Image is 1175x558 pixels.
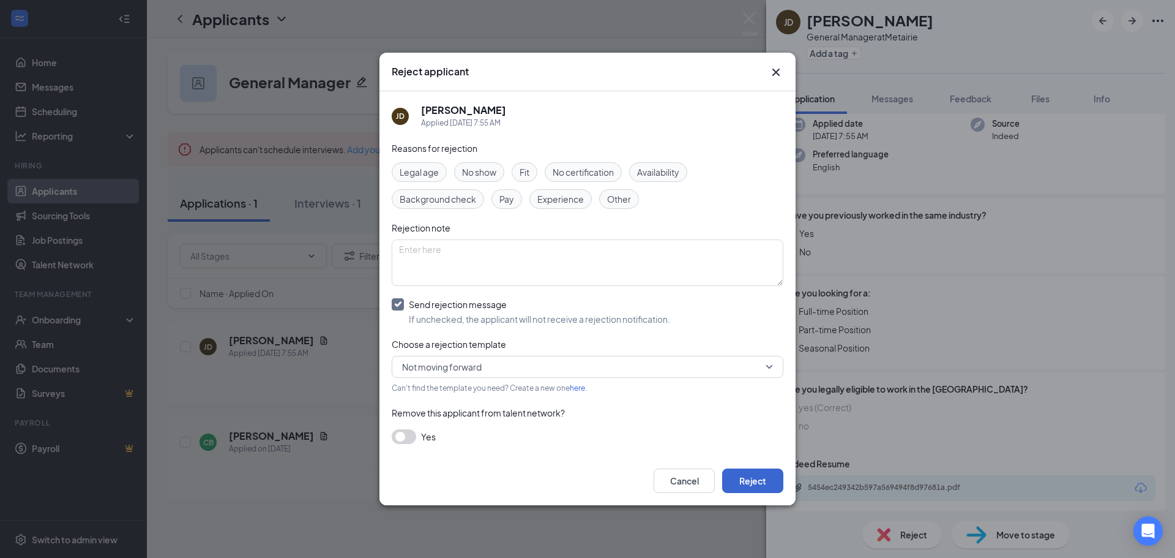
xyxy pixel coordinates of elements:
span: Other [607,192,631,206]
span: Experience [537,192,584,206]
span: No show [462,165,496,179]
button: Close [769,65,783,80]
button: Reject [722,469,783,493]
span: Rejection note [392,222,450,233]
span: Fit [520,165,529,179]
span: Can't find the template you need? Create a new one . [392,383,587,393]
span: Yes [421,429,436,444]
div: Applied [DATE] 7:55 AM [421,117,506,129]
a: here [570,383,585,393]
h3: Reject applicant [392,65,469,78]
span: Choose a rejection template [392,339,506,350]
span: Legal age [400,165,439,179]
span: Reasons for rejection [392,143,477,154]
span: Pay [499,192,514,206]
div: Open Intercom Messenger [1133,516,1163,546]
div: JD [396,111,405,121]
h5: [PERSON_NAME] [421,104,506,117]
span: Remove this applicant from talent network? [392,407,565,418]
span: Availability [637,165,679,179]
span: Background check [400,192,476,206]
svg: Cross [769,65,783,80]
button: Cancel [654,469,715,493]
span: No certification [553,165,614,179]
span: Not moving forward [402,358,482,376]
